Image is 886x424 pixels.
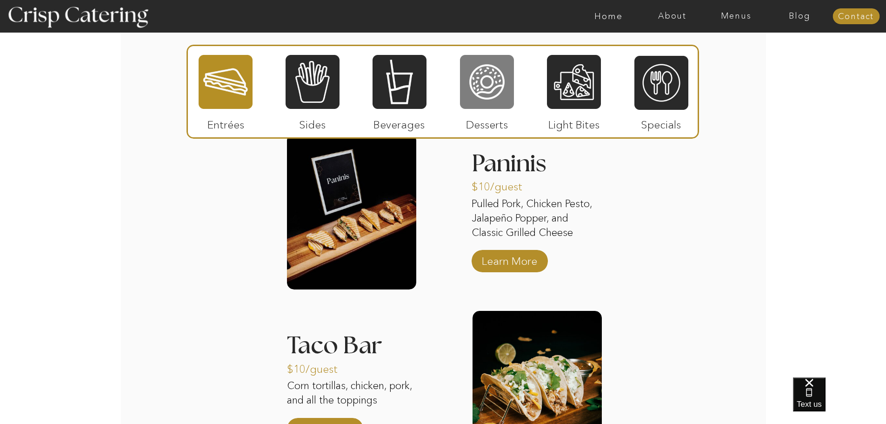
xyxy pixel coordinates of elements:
p: Light Bites [543,109,605,136]
p: Corn tortillas, chicken, pork, and all the toppings [287,379,416,424]
p: Desserts [456,109,518,136]
h3: Paninis [472,152,601,182]
p: Entrées [195,109,257,136]
a: Blog [768,12,832,21]
a: Home [577,12,640,21]
a: Learn More [479,245,540,272]
a: About [640,12,704,21]
a: Menus [704,12,768,21]
h3: Taco Bar [287,334,416,345]
p: Pulled Pork, Chicken Pesto, Jalapeño Popper, and Classic Grilled Cheese [472,197,601,242]
a: Contact [833,12,879,21]
p: Specials [630,109,692,136]
iframe: podium webchat widget bubble [793,377,886,424]
p: Beverages [368,109,430,136]
p: $10/guest [472,171,533,198]
p: Sides [281,109,343,136]
p: $10/guest [287,353,349,380]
